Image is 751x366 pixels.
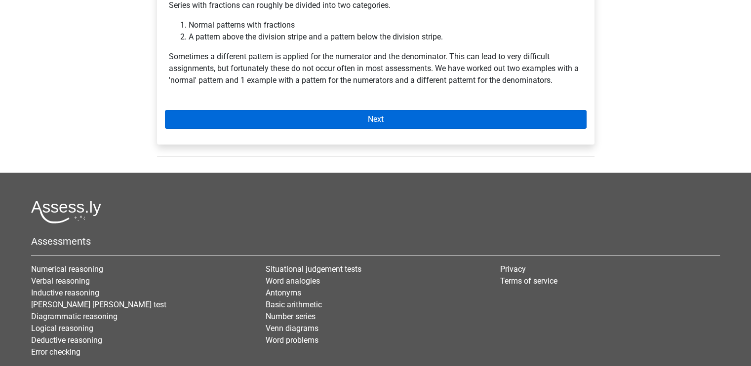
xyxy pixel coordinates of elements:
[189,31,583,43] li: A pattern above the division stripe and a pattern below the division stripe.
[500,276,557,286] a: Terms of service
[266,288,301,297] a: Antonyms
[266,276,320,286] a: Word analogies
[31,235,720,247] h5: Assessments
[189,19,583,31] li: Normal patterns with fractions
[31,288,99,297] a: Inductive reasoning
[169,51,583,86] p: Sometimes a different pattern is applied for the numerator and the denominator. This can lead to ...
[31,347,80,357] a: Error checking
[266,300,322,309] a: Basic arithmetic
[31,312,118,321] a: Diagrammatic reasoning
[266,324,318,333] a: Venn diagrams
[31,264,103,274] a: Numerical reasoning
[500,264,526,274] a: Privacy
[266,312,316,321] a: Number series
[31,324,93,333] a: Logical reasoning
[31,300,166,309] a: [PERSON_NAME] [PERSON_NAME] test
[165,110,587,129] a: Next
[31,200,101,223] img: Assessly logo
[266,335,318,345] a: Word problems
[31,335,102,345] a: Deductive reasoning
[31,276,90,286] a: Verbal reasoning
[266,264,361,274] a: Situational judgement tests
